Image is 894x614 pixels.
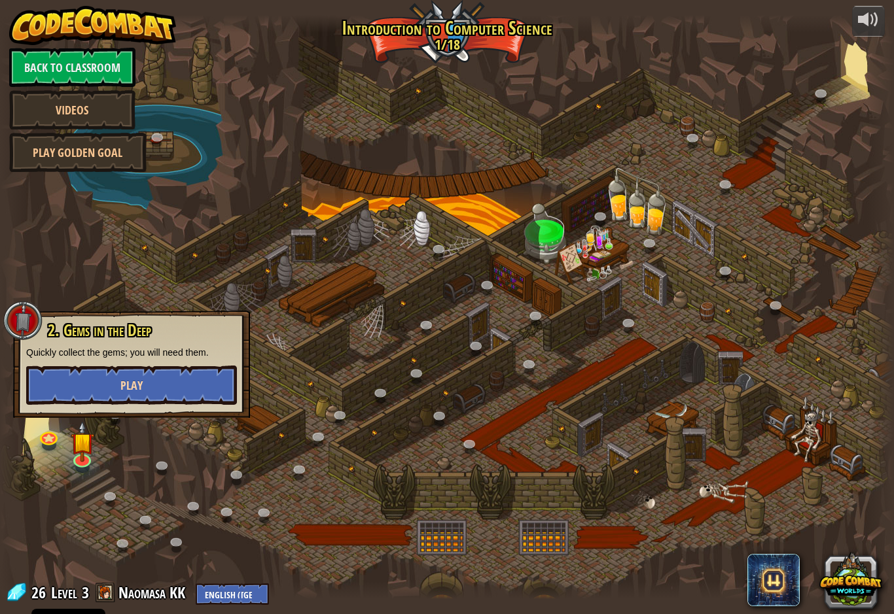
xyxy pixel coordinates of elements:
[118,582,189,603] a: Naomasa KK
[9,133,147,172] a: Play Golden Goal
[82,582,89,603] span: 3
[51,582,77,604] span: Level
[852,6,885,37] button: Adjust volume
[9,48,135,87] a: Back to Classroom
[26,366,237,405] button: Play
[26,346,237,359] p: Quickly collect the gems; you will need them.
[120,377,143,394] span: Play
[70,421,94,462] img: level-banner-started.png
[9,6,177,45] img: CodeCombat - Learn how to code by playing a game
[9,90,135,129] a: Videos
[48,319,151,341] span: 2. Gems in the Deep
[31,582,50,603] span: 26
